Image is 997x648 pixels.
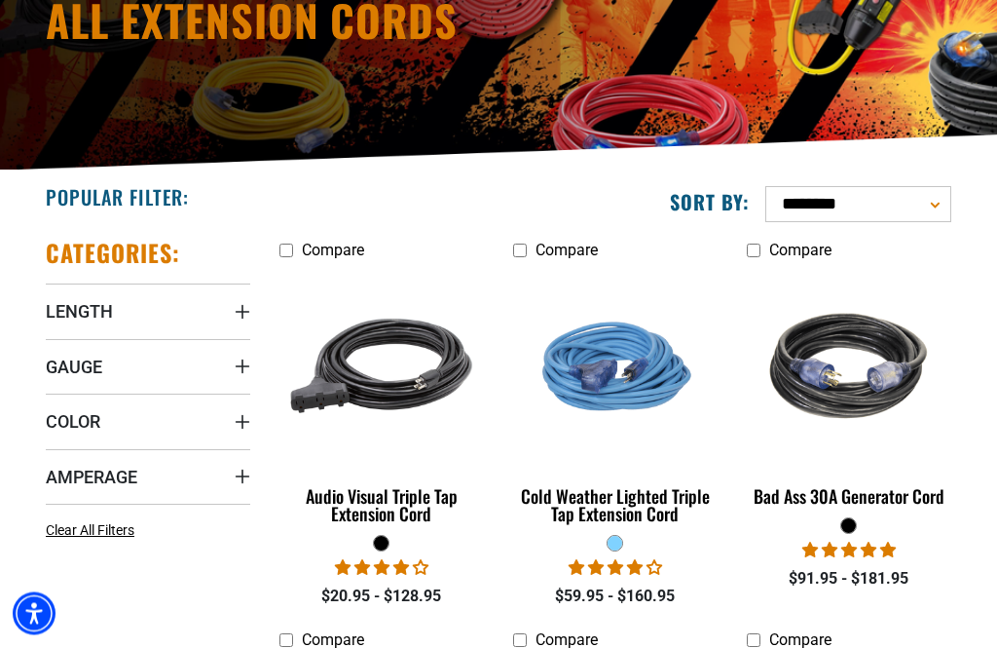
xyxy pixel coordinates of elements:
[46,357,102,379] span: Gauge
[747,488,951,506] div: Bad Ass 30A Generator Cord
[277,273,487,462] img: black
[569,559,662,578] span: 4.18 stars
[13,592,55,635] div: Accessibility Menu
[747,568,951,591] div: $91.95 - $181.95
[279,488,484,523] div: Audio Visual Triple Tap Extension Cord
[744,273,954,462] img: black
[302,242,364,260] span: Compare
[747,270,951,517] a: black Bad Ass 30A Generator Cord
[670,190,750,215] label: Sort by:
[513,270,718,535] a: Light Blue Cold Weather Lighted Triple Tap Extension Cord
[46,340,250,395] summary: Gauge
[769,242,831,260] span: Compare
[46,450,250,505] summary: Amperage
[46,285,250,339] summary: Length
[510,273,720,462] img: Light Blue
[46,239,180,269] h2: Categories:
[279,270,484,535] a: black Audio Visual Triple Tap Extension Cord
[46,521,142,542] a: Clear All Filters
[46,185,189,210] h2: Popular Filter:
[46,395,250,449] summary: Color
[46,411,100,434] span: Color
[279,586,484,609] div: $20.95 - $128.95
[46,301,113,324] span: Length
[535,242,598,260] span: Compare
[46,467,137,489] span: Amperage
[513,586,718,609] div: $59.95 - $160.95
[335,559,428,578] span: 3.75 stars
[46,523,134,539] span: Clear All Filters
[802,542,896,560] span: 5.00 stars
[513,488,718,523] div: Cold Weather Lighted Triple Tap Extension Cord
